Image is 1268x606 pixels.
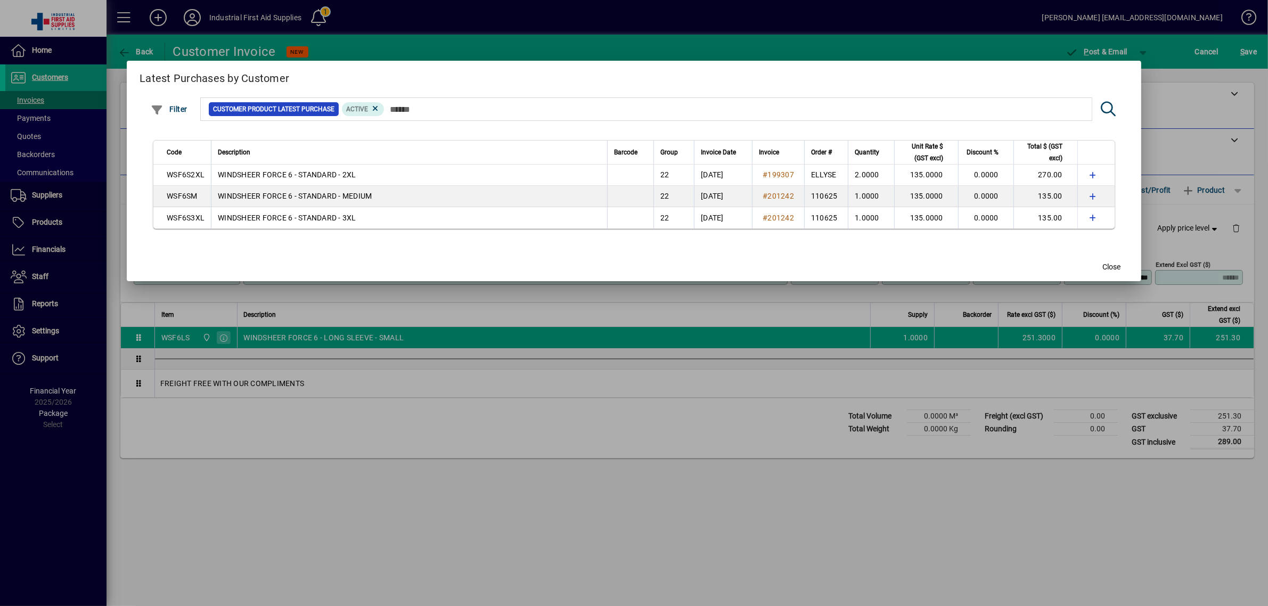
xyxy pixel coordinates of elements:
a: #199307 [759,169,798,181]
div: Order # [811,146,841,158]
td: 135.00 [1013,186,1077,207]
td: [DATE] [694,186,752,207]
td: 135.0000 [894,186,958,207]
span: Discount % [967,146,999,158]
span: Invoice Date [701,146,736,158]
td: 2.0000 [848,165,894,186]
div: Total $ (GST excl) [1020,141,1072,164]
span: WSF6SM [167,192,198,200]
span: WSF6S3XL [167,214,204,222]
td: [DATE] [694,207,752,228]
td: 0.0000 [958,207,1013,228]
td: 135.0000 [894,165,958,186]
td: 135.0000 [894,207,958,228]
span: Active [346,105,368,113]
span: Filter [151,105,187,113]
td: 1.0000 [848,207,894,228]
span: 22 [660,170,669,179]
button: Close [1094,258,1128,277]
span: Description [218,146,250,158]
span: Close [1102,261,1120,273]
div: Code [167,146,204,158]
h2: Latest Purchases by Customer [127,61,1141,92]
td: [DATE] [694,165,752,186]
button: Filter [148,100,190,119]
div: Barcode [614,146,647,158]
td: 0.0000 [958,165,1013,186]
div: Group [660,146,688,158]
a: #201242 [759,190,798,202]
span: Quantity [855,146,879,158]
span: Customer Product Latest Purchase [213,104,334,114]
span: WINDSHEER FORCE 6 - STANDARD - 2XL [218,170,356,179]
span: 201242 [767,214,794,222]
span: Order # [811,146,832,158]
div: Quantity [855,146,889,158]
div: Description [218,146,601,158]
div: Discount % [965,146,1008,158]
a: #201242 [759,212,798,224]
span: 199307 [767,170,794,179]
span: 22 [660,192,669,200]
td: 1.0000 [848,186,894,207]
td: 0.0000 [958,186,1013,207]
span: # [763,170,767,179]
td: 110625 [804,186,848,207]
div: Invoice Date [701,146,746,158]
span: WSF6S2XL [167,170,204,179]
span: Group [660,146,678,158]
span: Invoice [759,146,779,158]
span: Unit Rate $ (GST excl) [901,141,943,164]
span: Barcode [614,146,637,158]
td: 135.00 [1013,207,1077,228]
span: # [763,192,767,200]
td: ELLYSE [804,165,848,186]
div: Unit Rate $ (GST excl) [901,141,953,164]
span: Code [167,146,182,158]
td: 110625 [804,207,848,228]
span: 22 [660,214,669,222]
div: Invoice [759,146,798,158]
mat-chip: Product Activation Status: Active [342,102,385,116]
span: # [763,214,767,222]
span: 201242 [767,192,794,200]
td: 270.00 [1013,165,1077,186]
span: WINDSHEER FORCE 6 - STANDARD - 3XL [218,214,356,222]
span: WINDSHEER FORCE 6 - STANDARD - MEDIUM [218,192,372,200]
span: Total $ (GST excl) [1020,141,1062,164]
